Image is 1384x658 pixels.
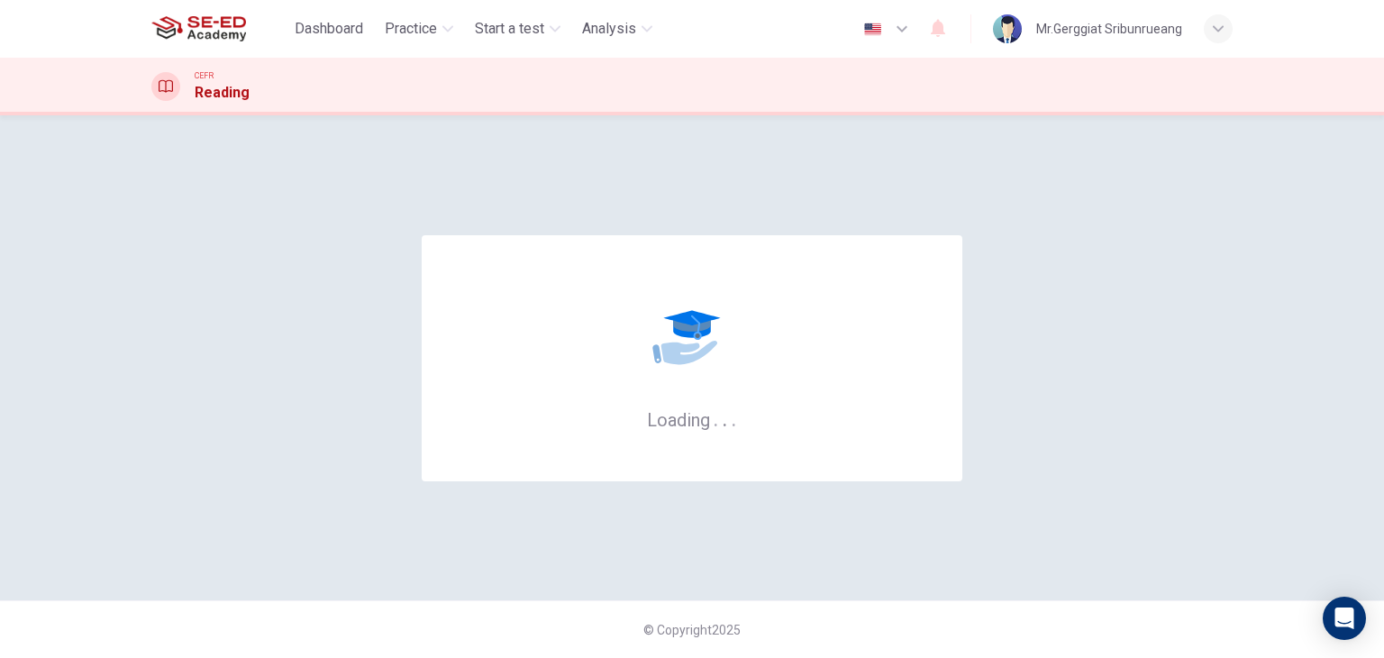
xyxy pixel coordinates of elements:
[1323,597,1366,640] div: Open Intercom Messenger
[643,623,741,637] span: © Copyright 2025
[195,69,214,82] span: CEFR
[195,82,250,104] h1: Reading
[1036,18,1182,40] div: Mr.Gerggiat Sribunrueang
[713,403,719,433] h6: .
[475,18,544,40] span: Start a test
[647,407,737,431] h6: Loading
[575,13,660,45] button: Analysis
[722,403,728,433] h6: .
[993,14,1022,43] img: Profile picture
[861,23,884,36] img: en
[295,18,363,40] span: Dashboard
[287,13,370,45] button: Dashboard
[151,11,287,47] a: SE-ED Academy logo
[378,13,460,45] button: Practice
[151,11,246,47] img: SE-ED Academy logo
[385,18,437,40] span: Practice
[582,18,636,40] span: Analysis
[468,13,568,45] button: Start a test
[731,403,737,433] h6: .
